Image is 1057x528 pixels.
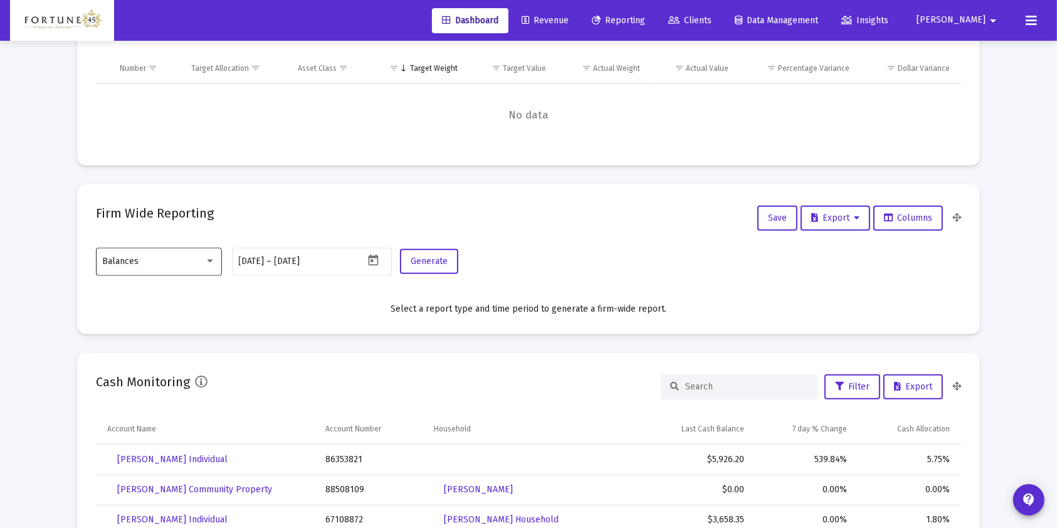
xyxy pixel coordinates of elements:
span: Show filter options for column 'Target Weight' [389,63,399,73]
span: [PERSON_NAME] Household [444,514,559,525]
span: Show filter options for column 'Number' [148,63,157,73]
div: Account Number [325,424,381,434]
td: Column Account Number [317,414,424,445]
div: Actual Value [686,63,728,73]
div: 7 day % Change [792,424,847,434]
button: Export [801,206,870,231]
td: Column Target Allocation [182,53,290,83]
span: Balances [103,256,139,267]
span: Data Management [735,15,818,26]
div: Asset Class [298,63,337,73]
a: [PERSON_NAME] Individual [107,447,238,472]
span: Reporting [592,15,645,26]
td: Column Actual Weight [555,53,649,83]
a: Data Management [725,8,828,33]
td: Column Target Weight [372,53,466,83]
span: Save [768,213,787,223]
div: Last Cash Balance [681,424,744,434]
h2: Cash Monitoring [96,372,190,392]
input: Start date [239,256,265,267]
span: [PERSON_NAME] [444,484,513,495]
td: Column Household [425,414,639,445]
span: – [267,256,272,267]
a: Revenue [512,8,579,33]
span: Dashboard [442,15,498,26]
span: [PERSON_NAME] Community Property [117,484,272,495]
td: Column Target Value [466,53,555,83]
input: Search [685,381,808,392]
td: $0.00 [639,475,752,505]
span: Generate [411,256,448,267]
div: Target Weight [410,63,458,73]
span: No data [96,108,961,122]
td: Column Last Cash Balance [639,414,752,445]
td: Column Cash Allocation [856,414,961,445]
mat-icon: arrow_drop_down [986,8,1001,33]
td: Column Asset Class [290,53,373,83]
button: Filter [824,374,880,399]
td: Column Actual Value [649,53,737,83]
span: Clients [668,15,712,26]
div: Data grid [96,53,961,147]
div: Target Value [503,63,546,73]
a: Dashboard [432,8,508,33]
td: Column 7 day % Change [753,414,856,445]
td: 88508109 [317,475,424,505]
div: Household [434,424,471,434]
td: $5,926.20 [639,445,752,475]
img: Dashboard [19,8,105,33]
div: Dollar Variance [898,63,950,73]
a: [PERSON_NAME] Community Property [107,477,282,502]
button: Generate [400,249,458,274]
span: Show filter options for column 'Target Value' [492,63,501,73]
span: Show filter options for column 'Asset Class' [339,63,349,73]
div: 0.00% [762,483,847,496]
button: Save [757,206,797,231]
span: Filter [835,381,870,392]
div: Percentage Variance [778,63,849,73]
button: Open calendar [364,251,382,270]
button: Export [883,374,943,399]
div: 0.00% [762,514,847,526]
span: [PERSON_NAME] Individual [117,514,228,525]
span: Revenue [522,15,569,26]
span: Show filter options for column 'Actual Value' [675,63,684,73]
td: 86353821 [317,445,424,475]
h2: Firm Wide Reporting [96,203,214,223]
span: Columns [884,213,932,223]
span: Show filter options for column 'Actual Weight' [582,63,591,73]
span: Show filter options for column 'Percentage Variance' [767,63,776,73]
td: 5.75% [856,445,961,475]
a: Clients [658,8,722,33]
td: Column Account Name [96,414,317,445]
mat-icon: contact_support [1021,492,1036,507]
span: [PERSON_NAME] Individual [117,454,228,465]
input: End date [275,256,335,267]
span: [PERSON_NAME] [917,15,986,26]
td: Column Dollar Variance [858,53,961,83]
span: Export [811,213,860,223]
a: Insights [831,8,898,33]
div: Select a report type and time period to generate a firm-wide report. [96,303,961,315]
span: Insights [841,15,888,26]
td: Column Number [111,53,182,83]
button: [PERSON_NAME] [902,8,1016,33]
div: Target Allocation [191,63,249,73]
div: 539.84% [762,453,847,466]
span: Show filter options for column 'Target Allocation' [251,63,260,73]
a: Reporting [582,8,655,33]
div: Cash Allocation [897,424,950,434]
div: Actual Weight [593,63,640,73]
button: Columns [873,206,943,231]
span: Show filter options for column 'Dollar Variance' [886,63,896,73]
div: Account Name [107,424,156,434]
td: Column Percentage Variance [737,53,858,83]
div: Number [120,63,146,73]
td: 0.00% [856,475,961,505]
span: Export [894,381,932,392]
a: [PERSON_NAME] [434,477,523,502]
